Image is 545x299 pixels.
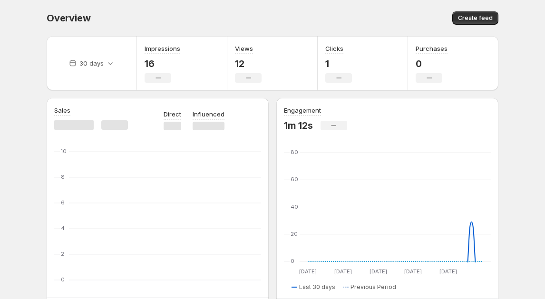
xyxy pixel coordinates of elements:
span: Previous Period [350,283,396,291]
p: 0 [416,58,448,69]
text: 40 [291,203,298,210]
button: Create feed [452,11,498,25]
text: [DATE] [334,268,352,275]
p: 16 [145,58,180,69]
h3: Clicks [325,44,343,53]
text: 4 [61,225,65,231]
text: 0 [291,258,294,264]
span: Create feed [458,14,493,22]
text: 20 [291,231,298,237]
text: [DATE] [370,268,387,275]
p: 30 days [79,58,104,68]
text: 80 [291,149,298,155]
text: 10 [61,148,67,154]
h3: Purchases [416,44,448,53]
p: 1 [325,58,352,69]
text: 8 [61,174,65,180]
text: [DATE] [299,268,317,275]
h3: Views [235,44,253,53]
text: 6 [61,199,65,206]
p: Influenced [193,109,224,119]
h3: Impressions [145,44,180,53]
h3: Sales [54,106,70,115]
span: Last 30 days [299,283,335,291]
text: 2 [61,251,64,257]
span: Overview [47,12,90,24]
p: 1m 12s [284,120,313,131]
text: 0 [61,276,65,283]
text: [DATE] [404,268,422,275]
text: 60 [291,176,298,183]
p: 12 [235,58,262,69]
p: Direct [164,109,181,119]
text: [DATE] [439,268,457,275]
h3: Engagement [284,106,321,115]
